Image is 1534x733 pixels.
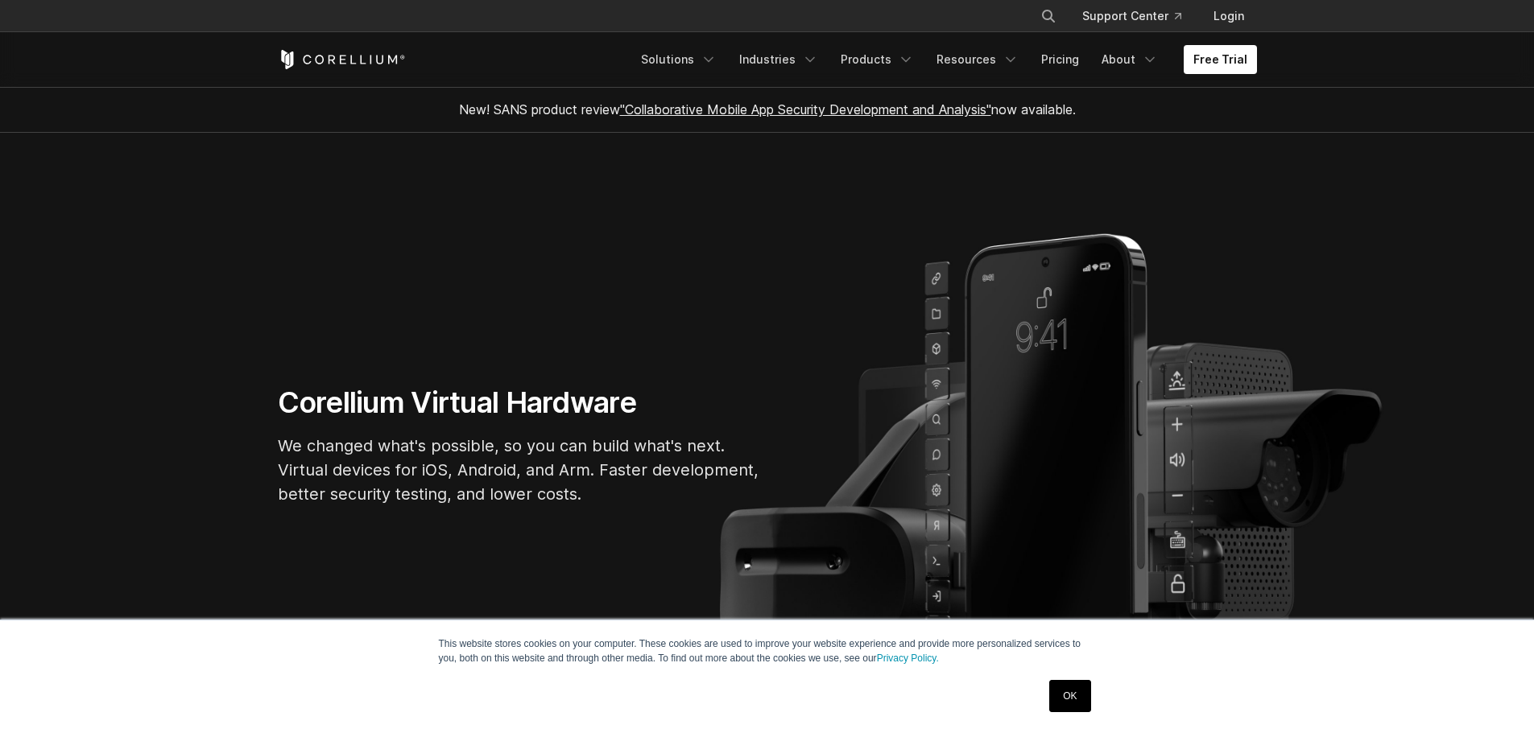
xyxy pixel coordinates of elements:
a: Free Trial [1184,45,1257,74]
a: Privacy Policy. [877,653,939,664]
span: New! SANS product review now available. [459,101,1076,117]
a: Login [1201,2,1257,31]
a: Pricing [1032,45,1089,74]
div: Navigation Menu [1021,2,1257,31]
a: OK [1049,680,1090,712]
a: About [1092,45,1168,74]
a: Support Center [1069,2,1194,31]
div: Navigation Menu [631,45,1257,74]
button: Search [1034,2,1063,31]
p: We changed what's possible, so you can build what's next. Virtual devices for iOS, Android, and A... [278,434,761,506]
a: Solutions [631,45,726,74]
a: Industries [730,45,828,74]
p: This website stores cookies on your computer. These cookies are used to improve your website expe... [439,636,1096,665]
a: "Collaborative Mobile App Security Development and Analysis" [620,101,991,117]
a: Products [831,45,924,74]
a: Corellium Home [278,50,406,69]
h1: Corellium Virtual Hardware [278,385,761,421]
a: Resources [927,45,1028,74]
